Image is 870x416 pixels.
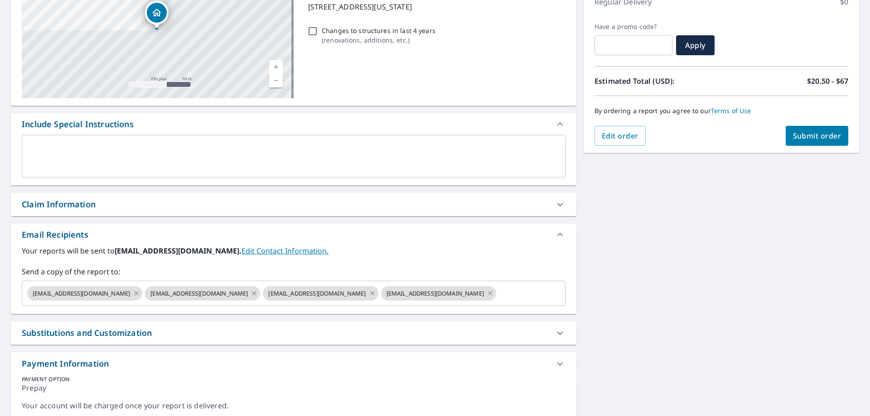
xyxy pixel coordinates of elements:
button: Apply [676,35,715,55]
p: $20.50 - $67 [807,76,848,86]
p: By ordering a report you agree to our [594,107,848,115]
span: [EMAIL_ADDRESS][DOMAIN_NAME] [381,289,489,298]
span: Submit order [793,131,841,141]
a: Terms of Use [711,106,751,115]
p: ( renovations, additions, etc. ) [322,35,435,45]
div: Your account will be charged once your report is delivered. [22,401,565,411]
a: Nivel actual 17, ampliar [269,60,283,74]
span: [EMAIL_ADDRESS][DOMAIN_NAME] [27,289,135,298]
b: [EMAIL_ADDRESS][DOMAIN_NAME]. [115,246,242,256]
div: Include Special Instructions [11,113,576,135]
div: Include Special Instructions [22,118,134,130]
span: Apply [683,40,707,50]
div: Email Recipients [22,229,88,241]
div: [EMAIL_ADDRESS][DOMAIN_NAME] [381,286,496,301]
div: Payment Information [22,358,109,370]
div: Prepay [22,383,565,401]
span: [EMAIL_ADDRESS][DOMAIN_NAME] [145,289,253,298]
a: Nivel actual 17, alejar [269,74,283,87]
p: [STREET_ADDRESS][US_STATE] [308,1,562,12]
span: [EMAIL_ADDRESS][DOMAIN_NAME] [263,289,371,298]
div: [EMAIL_ADDRESS][DOMAIN_NAME] [263,286,378,301]
div: [EMAIL_ADDRESS][DOMAIN_NAME] [145,286,260,301]
div: Email Recipients [11,224,576,245]
div: Substitutions and Customization [11,321,576,344]
div: Dropped pin, building 1, Residential property, 512 Vermont Ln Fruita, CO 81521 [145,1,169,29]
label: Send a copy of the report to: [22,266,565,277]
p: Changes to structures in last 4 years [322,26,435,35]
label: Your reports will be sent to [22,245,565,256]
p: Estimated Total (USD): [594,76,721,86]
a: EditContactInfo [242,246,329,256]
span: Edit order [602,131,638,141]
div: [EMAIL_ADDRESS][DOMAIN_NAME] [27,286,142,301]
button: Edit order [594,126,646,146]
div: PAYMENT OPTION [22,375,565,383]
div: Payment Information [11,352,576,375]
label: Have a promo code? [594,23,672,31]
div: Claim Information [11,193,576,216]
button: Submit order [786,126,849,146]
div: Claim Information [22,198,96,210]
div: Substitutions and Customization [22,327,152,339]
